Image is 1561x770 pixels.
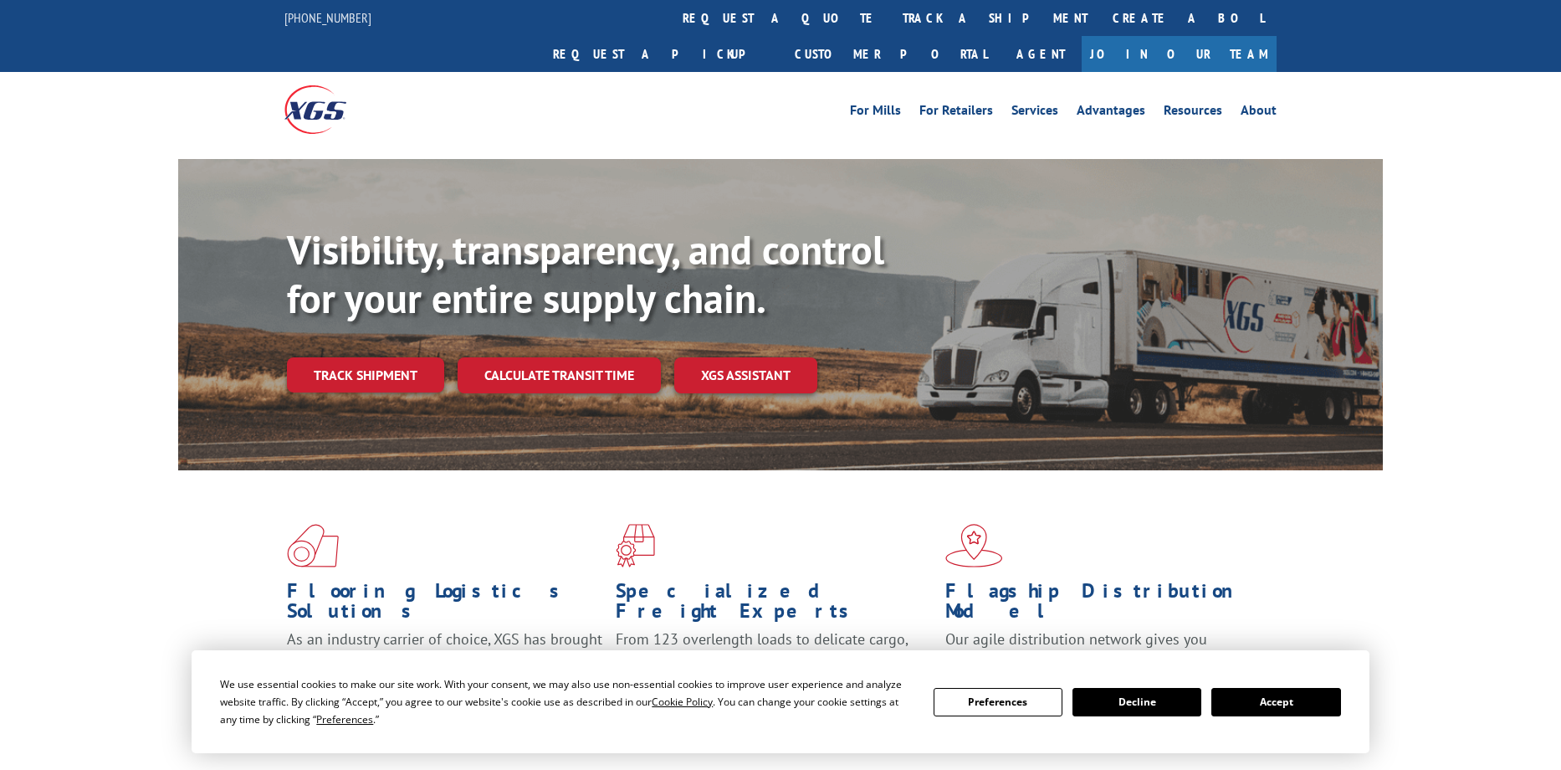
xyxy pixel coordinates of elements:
[919,104,993,122] a: For Retailers
[945,581,1262,629] h1: Flagship Distribution Model
[652,695,713,709] span: Cookie Policy
[287,223,884,324] b: Visibility, transparency, and control for your entire supply chain.
[674,357,817,393] a: XGS ASSISTANT
[1011,104,1058,122] a: Services
[616,629,932,704] p: From 123 overlength loads to delicate cargo, our experienced staff knows the best way to move you...
[220,675,913,728] div: We use essential cookies to make our site work. With your consent, we may also use non-essential ...
[1211,688,1340,716] button: Accept
[850,104,901,122] a: For Mills
[1164,104,1222,122] a: Resources
[945,524,1003,567] img: xgs-icon-flagship-distribution-model-red
[1072,688,1201,716] button: Decline
[316,712,373,726] span: Preferences
[287,357,444,393] a: Track shipment
[284,9,371,26] a: [PHONE_NUMBER]
[540,36,782,72] a: Request a pickup
[287,581,603,629] h1: Flooring Logistics Solutions
[192,650,1369,753] div: Cookie Consent Prompt
[616,524,655,567] img: xgs-icon-focused-on-flooring-red
[782,36,1000,72] a: Customer Portal
[1077,104,1145,122] a: Advantages
[945,629,1253,669] span: Our agile distribution network gives you nationwide inventory management on demand.
[934,688,1062,716] button: Preferences
[616,581,932,629] h1: Specialized Freight Experts
[1082,36,1277,72] a: Join Our Team
[1000,36,1082,72] a: Agent
[287,629,602,689] span: As an industry carrier of choice, XGS has brought innovation and dedication to flooring logistics...
[1241,104,1277,122] a: About
[458,357,661,393] a: Calculate transit time
[287,524,339,567] img: xgs-icon-total-supply-chain-intelligence-red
